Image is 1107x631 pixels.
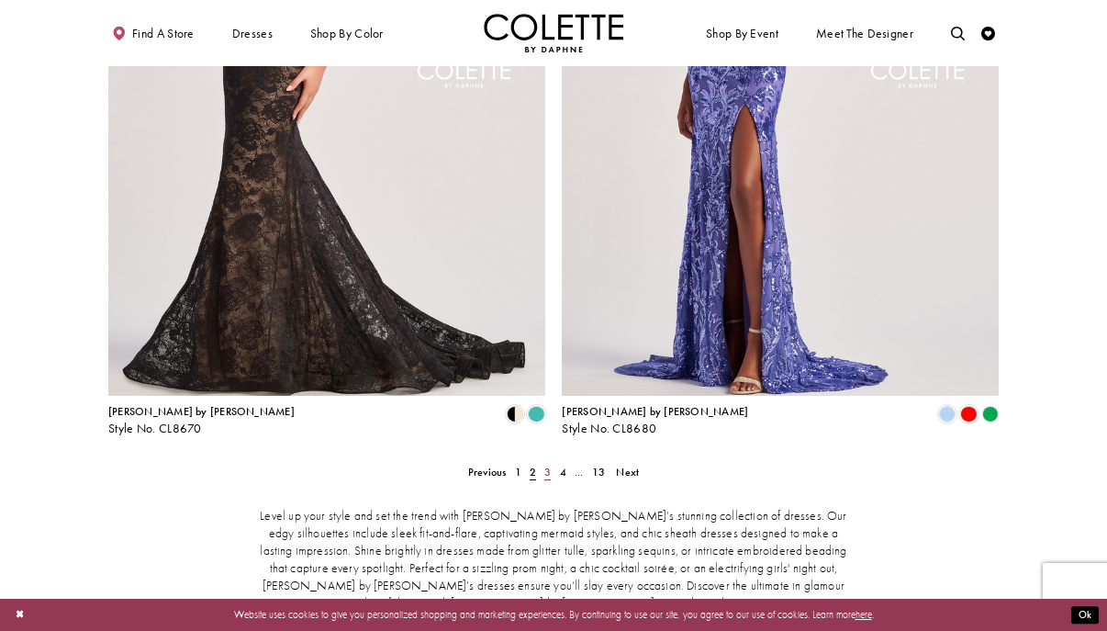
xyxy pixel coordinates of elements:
p: Level up your style and set the trend with [PERSON_NAME] by [PERSON_NAME]’s stunning collection o... [258,508,849,613]
span: 3 [544,465,551,479]
a: Toggle search [947,14,968,52]
span: Shop by color [310,27,384,40]
a: Meet the designer [812,14,917,52]
a: here [855,608,872,621]
a: Next Page [612,462,643,482]
span: Find a store [132,27,195,40]
i: Red [960,406,977,423]
a: 3 [541,462,555,482]
i: Periwinkle [939,406,956,423]
span: Shop By Event [702,14,781,52]
i: Emerald [982,406,999,423]
span: ... [575,465,584,479]
a: 13 [587,462,609,482]
span: Previous [468,465,507,479]
span: Dresses [229,14,276,52]
i: Turquoise [528,406,544,423]
a: ... [570,462,587,482]
span: [PERSON_NAME] by [PERSON_NAME] [562,404,748,419]
button: Submit Dialog [1071,606,1099,624]
span: Shop By Event [706,27,778,40]
div: Colette by Daphne Style No. CL8670 [108,406,295,435]
span: Next [616,465,639,479]
span: Meet the designer [816,27,913,40]
p: Website uses cookies to give you personalized shopping and marketing experiences. By continuing t... [100,605,1007,624]
span: [PERSON_NAME] by [PERSON_NAME] [108,404,295,419]
span: Dresses [232,27,273,40]
span: 13 [592,465,605,479]
span: 4 [560,465,566,479]
button: Close Dialog [8,603,31,627]
span: 1 [515,465,521,479]
i: Black/Nude [507,406,523,423]
a: Prev Page [464,462,510,482]
a: Find a store [108,14,197,52]
div: Colette by Daphne Style No. CL8680 [562,406,748,435]
a: Visit Home Page [484,14,623,52]
span: 2 [530,465,536,479]
span: Style No. CL8680 [562,421,656,436]
a: Check Wishlist [978,14,999,52]
span: Current page [525,462,540,482]
span: Shop by color [307,14,386,52]
a: 1 [510,462,525,482]
a: 4 [555,462,570,482]
img: Colette by Daphne [484,14,623,52]
span: Style No. CL8670 [108,421,202,436]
